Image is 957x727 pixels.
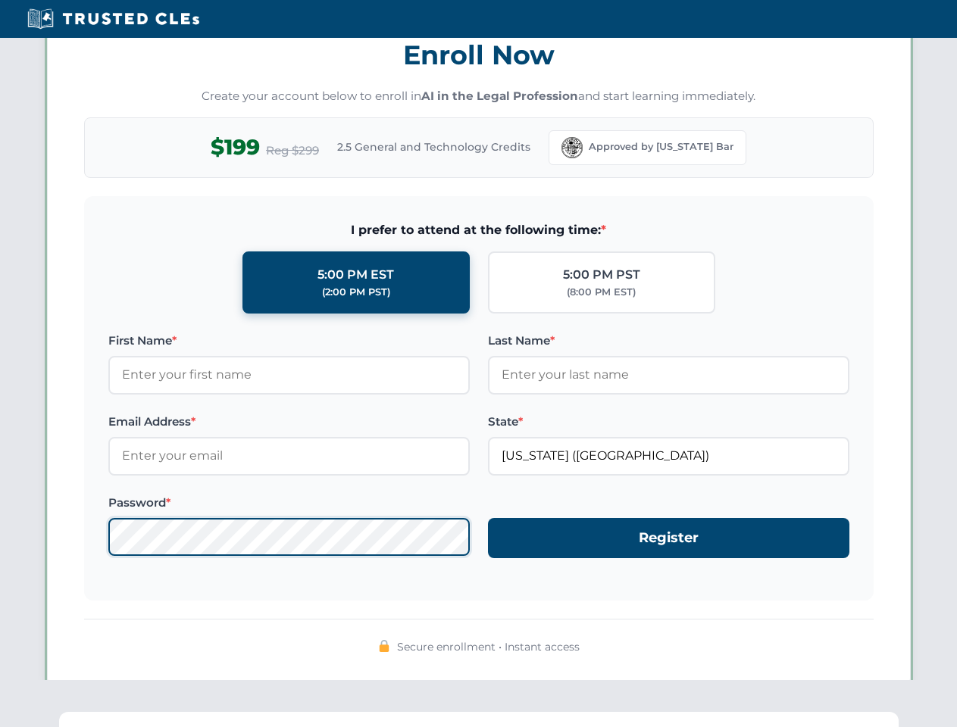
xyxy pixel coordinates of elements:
[108,413,470,431] label: Email Address
[23,8,204,30] img: Trusted CLEs
[589,139,733,154] span: Approved by [US_STATE] Bar
[108,494,470,512] label: Password
[317,265,394,285] div: 5:00 PM EST
[211,130,260,164] span: $199
[84,88,874,105] p: Create your account below to enroll in and start learning immediately.
[397,638,580,655] span: Secure enrollment • Instant access
[421,89,578,103] strong: AI in the Legal Profession
[266,142,319,160] span: Reg $299
[563,265,640,285] div: 5:00 PM PST
[488,332,849,350] label: Last Name
[488,518,849,558] button: Register
[378,640,390,652] img: 🔒
[108,220,849,240] span: I prefer to attend at the following time:
[567,285,636,300] div: (8:00 PM EST)
[561,137,583,158] img: Florida Bar
[488,413,849,431] label: State
[108,356,470,394] input: Enter your first name
[84,31,874,79] h3: Enroll Now
[108,332,470,350] label: First Name
[337,139,530,155] span: 2.5 General and Technology Credits
[488,356,849,394] input: Enter your last name
[322,285,390,300] div: (2:00 PM PST)
[488,437,849,475] input: Florida (FL)
[108,437,470,475] input: Enter your email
